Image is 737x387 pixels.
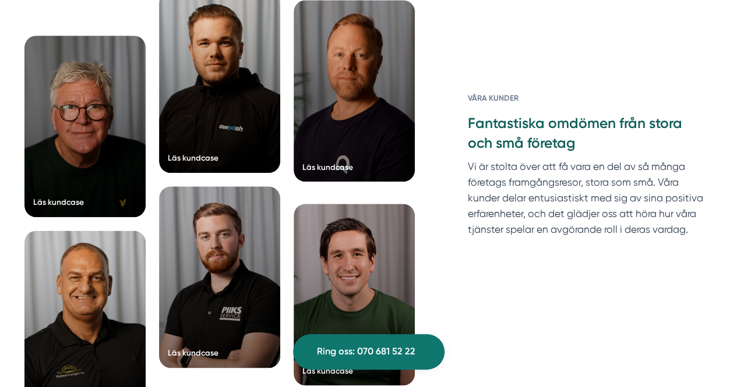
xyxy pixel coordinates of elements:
a: Ring oss: 070 681 52 22 [293,334,445,370]
div: Läs kundcase [168,152,218,164]
span: Ring oss: 070 681 52 22 [317,344,415,359]
div: Läs kundcase [33,197,84,208]
div: Läs kundcase [302,162,353,173]
div: Läs kundcase [302,365,353,377]
h6: Våra kunder [468,92,713,113]
a: Läs kundcase [159,186,280,368]
h3: Fantastiska omdömen från stora och små företag [468,113,713,159]
p: Vi är stolta över att få vara en del av så många företags framgångsresor, stora som små. Våra kun... [468,159,713,243]
a: Läs kundcase [294,204,415,385]
a: Läs kundcase [24,35,146,217]
div: Läs kundcase [168,347,218,358]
